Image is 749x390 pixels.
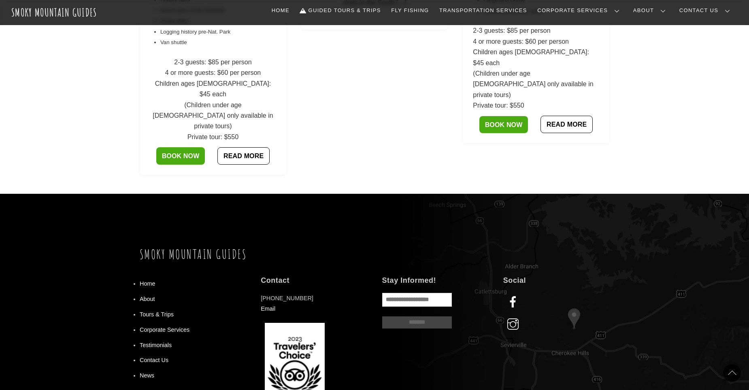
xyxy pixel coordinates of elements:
[140,357,168,363] a: Contact Us
[382,276,488,285] h4: Stay Informed!
[503,276,609,285] h4: Social
[140,326,189,333] a: Corporate Services
[140,342,172,348] a: Testimonials
[479,116,528,134] a: BOOK NOW
[140,280,155,287] a: Home
[540,116,592,133] a: READ MORE
[473,25,599,111] p: 2-3 guests: $85 per person 4 or more guests: $60 per person Children ages [DEMOGRAPHIC_DATA]: $45...
[534,2,626,19] a: Corporate Services
[217,147,269,165] a: READ MORE
[436,2,530,19] a: Transportation Services
[261,293,367,314] p: [PHONE_NUMBER]
[160,27,276,37] li: Logging history pre-Nat. Park
[261,305,275,312] a: Email
[150,57,276,142] p: 2-3 guests: $85 per person 4 or more guests: $60 per person Children ages [DEMOGRAPHIC_DATA]: $45...
[676,2,736,19] a: Contact Us
[261,276,367,285] h4: Contact
[630,2,672,19] a: About
[503,321,526,328] a: instagram
[388,2,432,19] a: Fly Fishing
[156,147,205,165] a: BOOK NOW
[268,2,293,19] a: Home
[11,6,97,19] a: Smoky Mountain Guides
[140,296,155,302] a: About
[503,299,526,305] a: facebook
[140,372,154,379] a: News
[160,37,276,48] li: Van shuttle
[140,311,174,318] a: Tours & Trips
[297,2,384,19] a: Guided Tours & Trips
[140,246,247,262] a: Smoky Mountain Guides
